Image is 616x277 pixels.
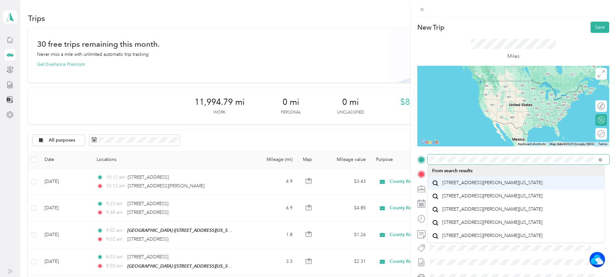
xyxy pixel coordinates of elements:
[419,138,440,146] a: Open this area in Google Maps (opens a new window)
[432,168,472,173] span: From search results
[507,52,520,60] p: Miles
[442,206,542,212] span: [STREET_ADDRESS][PERSON_NAME][US_STATE]
[591,22,609,33] button: Save
[442,220,542,225] span: [STREET_ADDRESS][PERSON_NAME][US_STATE]
[518,142,546,146] button: Keyboard shortcuts
[417,23,444,32] p: New Trip
[442,233,542,239] span: [STREET_ADDRESS][PERSON_NAME][US_STATE]
[419,138,440,146] img: Google
[442,193,542,199] span: [STREET_ADDRESS][PERSON_NAME][US_STATE]
[580,241,616,277] iframe: Everlance-gr Chat Button Frame
[442,180,542,186] span: [STREET_ADDRESS][PERSON_NAME][US_STATE]
[550,142,594,146] span: Map data ©2025 Google, INEGI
